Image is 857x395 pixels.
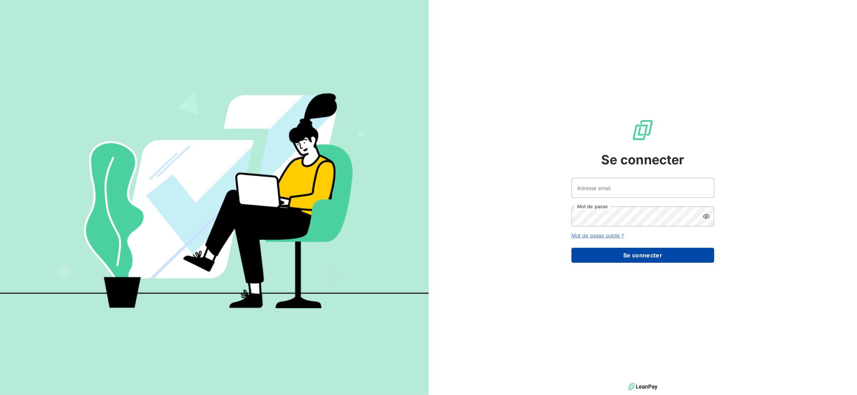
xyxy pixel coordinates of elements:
img: logo [628,381,657,392]
span: Se connecter [601,150,685,169]
a: Mot de passe oublié ? [571,232,624,238]
input: placeholder [571,178,714,198]
button: Se connecter [571,248,714,263]
img: Logo LeanPay [631,119,654,142]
